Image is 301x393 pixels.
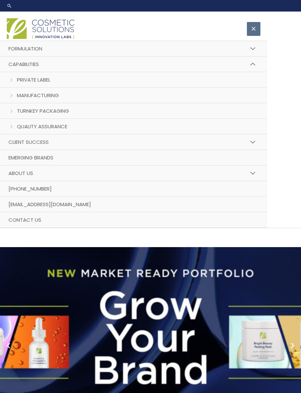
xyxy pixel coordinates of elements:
[246,134,260,150] button: Toggle menu
[8,185,52,192] span: [PHONE_NUMBER]
[8,61,39,68] span: Capabilities
[17,123,67,130] span: Quality Assurance
[7,18,74,39] img: Cosmetic Solutions Logo
[17,92,59,99] span: Manufacturing
[246,56,260,72] button: Toggle menu
[17,107,69,114] span: Turnkey Packaging
[8,216,41,223] span: Contact Us
[8,45,42,52] span: Formulation
[246,41,260,57] button: Toggle menu
[8,138,49,146] span: Client Success
[246,165,260,181] button: Toggle menu
[8,170,33,177] span: About Us
[17,76,50,83] span: Private Label
[287,341,298,351] button: Next slide
[3,341,14,351] button: Previous slide
[8,154,53,161] span: Emerging Brands
[7,3,12,8] a: Search icon link
[8,201,91,208] span: [EMAIL_ADDRESS][DOMAIN_NAME]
